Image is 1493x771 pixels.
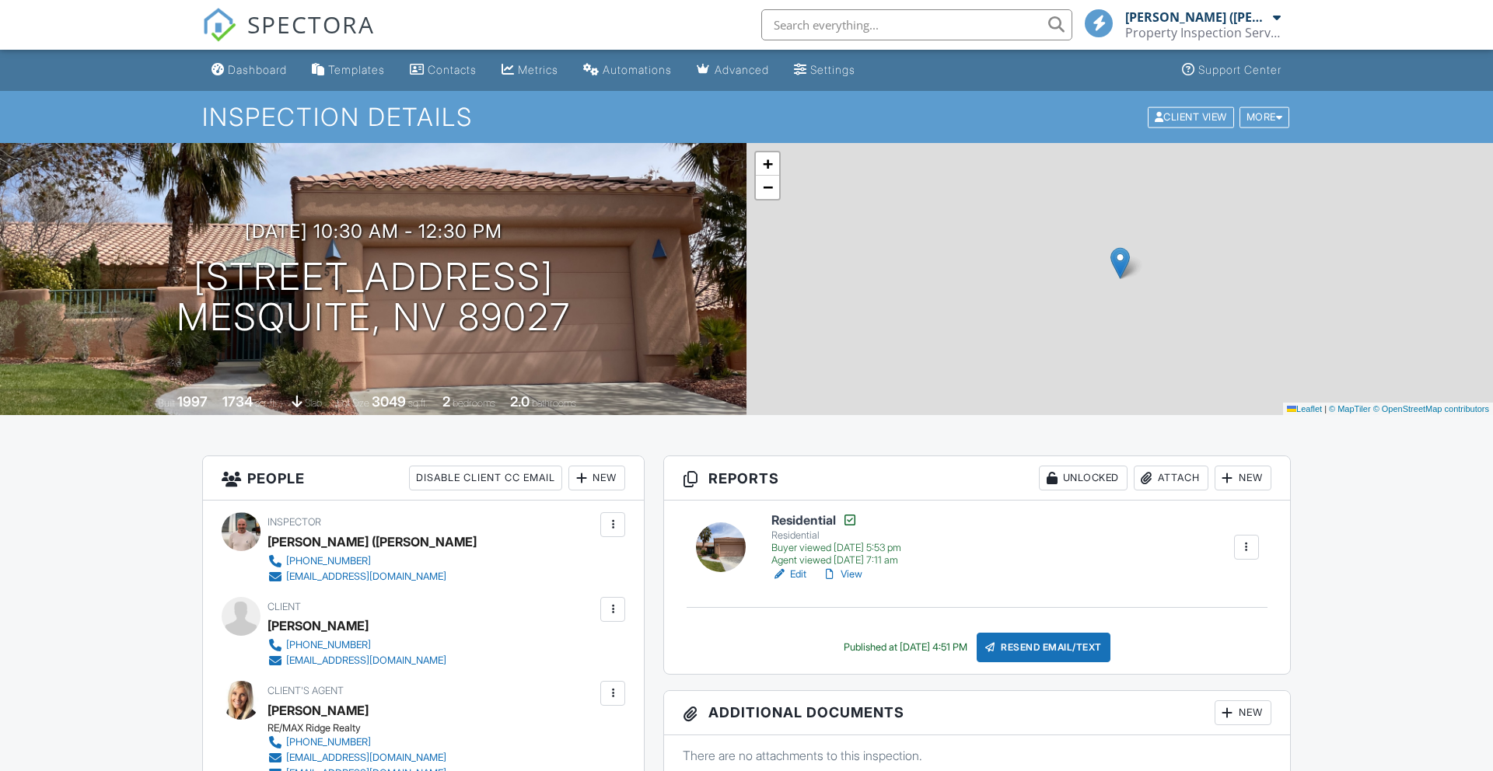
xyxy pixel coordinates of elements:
[267,614,369,637] div: [PERSON_NAME]
[1039,466,1128,490] div: Unlocked
[761,9,1072,40] input: Search everything...
[1146,110,1238,122] a: Client View
[691,56,775,85] a: Advanced
[177,256,571,339] h1: [STREET_ADDRESS] Mesquite, NV 89027
[286,555,371,567] div: [PHONE_NUMBER]
[205,56,293,85] a: Dashboard
[267,553,464,569] a: [PHONE_NUMBER]
[177,393,208,410] div: 1997
[810,63,855,76] div: Settings
[771,512,901,528] h6: Residential
[442,393,450,410] div: 2
[1125,25,1281,40] div: Property Inspection Services, LLC
[1134,466,1208,490] div: Attach
[267,530,477,553] div: [PERSON_NAME] ([PERSON_NAME]
[305,397,322,409] span: slab
[267,569,464,584] a: [EMAIL_ADDRESS][DOMAIN_NAME]
[822,567,862,582] a: View
[267,653,446,668] a: [EMAIL_ADDRESS][DOMAIN_NAME]
[267,734,446,750] a: [PHONE_NUMBER]
[603,63,672,76] div: Automations
[577,56,678,85] a: Automations (Basic)
[408,397,428,409] span: sq.ft.
[267,601,301,612] span: Client
[788,56,862,85] a: Settings
[202,8,236,42] img: The Best Home Inspection Software - Spectora
[1287,404,1322,413] a: Leaflet
[286,736,371,748] div: [PHONE_NUMBER]
[267,637,446,653] a: [PHONE_NUMBER]
[267,699,369,722] a: [PERSON_NAME]
[977,633,1110,662] div: Resend Email/Text
[428,63,477,76] div: Contacts
[1176,56,1288,85] a: Support Center
[267,722,459,734] div: RE/MAX Ridge Realty
[1198,63,1281,76] div: Support Center
[286,570,446,583] div: [EMAIL_ADDRESS][DOMAIN_NAME]
[518,63,558,76] div: Metrics
[664,456,1290,501] h3: Reports
[1148,106,1234,127] div: Client View
[404,56,483,85] a: Contacts
[771,529,901,542] div: Residential
[247,8,375,40] span: SPECTORA
[222,393,253,410] div: 1734
[1125,9,1269,25] div: [PERSON_NAME] ([PERSON_NAME]
[1329,404,1371,413] a: © MapTiler
[664,691,1290,735] h3: Additional Documents
[267,685,344,696] span: Client's Agent
[337,397,369,409] span: Lot Size
[763,177,773,197] span: −
[267,516,321,528] span: Inspector
[1215,466,1271,490] div: New
[1324,404,1327,413] span: |
[756,176,779,199] a: Zoom out
[286,654,446,667] div: [EMAIL_ADDRESS][DOMAIN_NAME]
[683,747,1271,764] p: There are no attachments to this inspection.
[568,466,625,490] div: New
[286,752,446,764] div: [EMAIL_ADDRESS][DOMAIN_NAME]
[771,542,901,554] div: Buyer viewed [DATE] 5:53 pm
[202,21,375,54] a: SPECTORA
[202,103,1291,131] h1: Inspection Details
[532,397,576,409] span: bathrooms
[1110,247,1130,279] img: Marker
[495,56,565,85] a: Metrics
[245,221,502,242] h3: [DATE] 10:30 am - 12:30 pm
[771,512,901,567] a: Residential Residential Buyer viewed [DATE] 5:53 pm Agent viewed [DATE] 7:11 am
[328,63,385,76] div: Templates
[1373,404,1489,413] a: © OpenStreetMap contributors
[203,456,644,501] h3: People
[510,393,530,410] div: 2.0
[1215,700,1271,725] div: New
[763,154,773,173] span: +
[286,639,371,651] div: [PHONE_NUMBER]
[844,641,967,654] div: Published at [DATE] 4:51 PM
[409,466,562,490] div: Disable Client CC Email
[228,63,287,76] div: Dashboard
[715,63,769,76] div: Advanced
[372,393,406,410] div: 3049
[771,554,901,567] div: Agent viewed [DATE] 7:11 am
[453,397,495,409] span: bedrooms
[158,397,175,409] span: Built
[771,567,806,582] a: Edit
[756,152,779,176] a: Zoom in
[267,750,446,766] a: [EMAIL_ADDRESS][DOMAIN_NAME]
[255,397,277,409] span: sq. ft.
[1240,106,1290,127] div: More
[306,56,391,85] a: Templates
